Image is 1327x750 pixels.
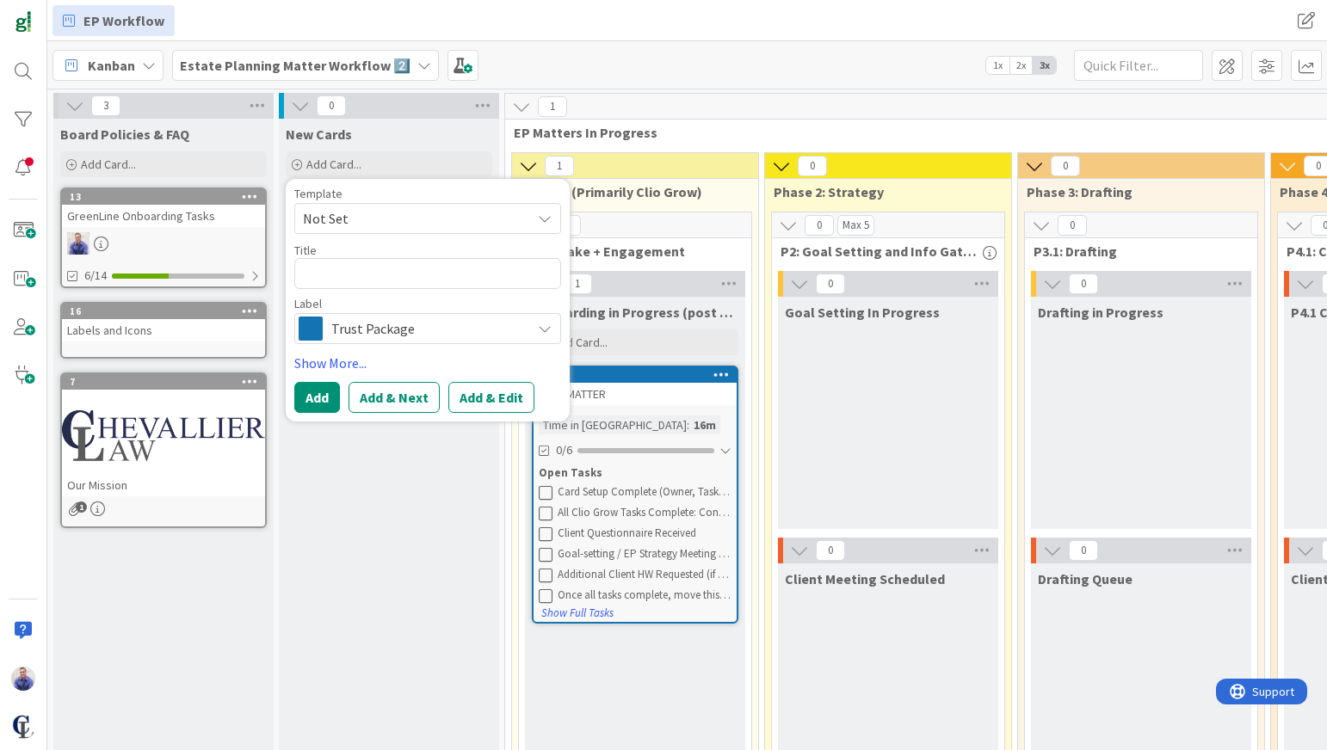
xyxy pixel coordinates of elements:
span: 0 [317,95,346,116]
span: Add Card... [306,157,361,172]
span: P1: Intake + Engagement [528,243,730,260]
div: Time in [GEOGRAPHIC_DATA] [539,415,687,434]
span: Add Card... [552,335,608,350]
a: EP Workflow [52,5,175,36]
img: JG [11,667,35,691]
div: 16 [70,305,265,317]
span: Phase 3: Drafting [1027,183,1243,200]
span: EP Workflow [83,10,164,31]
span: 1 [545,156,574,176]
div: 16 [62,304,265,319]
span: New Cards [286,126,352,143]
a: Show More... [294,353,561,373]
div: 14 [541,369,737,381]
div: JG [62,232,265,255]
span: 1 [563,274,592,294]
div: TEST MATTER [534,383,737,405]
span: 0 [1051,156,1080,176]
div: 16Labels and Icons [62,304,265,341]
div: Our Mission [62,474,265,496]
span: Goal Setting In Progress [785,304,940,321]
button: Add [294,382,340,413]
span: 6/14 [84,267,107,285]
span: 3x [1033,57,1056,74]
div: 14TEST MATTER [534,367,737,405]
span: 0 [1069,274,1098,294]
span: 0 [816,274,845,294]
span: Phase 2: Strategy [774,183,990,200]
span: 0 [1058,215,1087,236]
span: Phase 1 (Primarily Clio Grow) [521,183,737,200]
span: Drafting in Progress [1038,304,1163,321]
span: Trust Package [331,317,522,341]
div: All Clio Grow Tasks Complete: Conflict Check CompleteEngagement Letter SignedPayment Received [558,506,731,519]
span: Client Meeting Scheduled [785,570,945,587]
span: 0 [816,540,845,561]
b: Estate Planning Matter Workflow 2️⃣ [180,57,410,74]
img: avatar [11,715,35,739]
div: 7 [62,374,265,390]
div: 7Our Mission [62,374,265,496]
div: GreenLine Onboarding Tasks [62,205,265,227]
div: Client Questionnaire Received [558,526,731,540]
a: 14TEST MATTERTime in [GEOGRAPHIC_DATA]:16m0/6Open TasksCard Setup Complete (Owner, Task Assignmen... [532,366,738,624]
button: Add & Next [349,382,440,413]
span: 0 [805,215,834,236]
span: P3.1: Drafting [1034,243,1236,260]
div: Additional Client HW Requested (if applicable) "Client Homework Outstanding" token added to this ... [558,568,731,581]
span: Board Policies & FAQ [60,126,189,143]
span: Add Card... [81,157,136,172]
span: 0 [1069,540,1098,561]
span: 1x [986,57,1009,74]
a: 16Labels and Icons [60,302,267,359]
div: 13 [62,189,265,205]
div: Max 5 [842,221,869,230]
span: Kanban [88,55,135,76]
div: 14 [534,367,737,383]
div: 13 [70,191,265,203]
img: Visit kanbanzone.com [11,11,35,35]
span: Support [36,3,78,23]
div: Goal-setting / EP Strategy Meeting Scheduled "Client Meeting Pending" token added to this card [558,547,731,561]
span: Not Set [303,207,518,230]
div: Once all tasks complete, move this card to the "Client Meeting Scheduled" column [558,588,731,602]
img: JG [67,232,89,255]
span: P2: Goal Setting and Info Gathering [781,243,983,260]
span: 1 [538,96,567,117]
span: Label [294,298,322,310]
div: Card Setup Complete (Owner, Task Assignments + Due Dates, Clio Link, etc.) [558,485,731,499]
button: Show Full Tasks [540,604,614,623]
a: 13GreenLine Onboarding TasksJG6/14 [60,187,267,288]
div: 13GreenLine Onboarding Tasks [62,189,265,227]
div: 16m [689,415,720,434]
span: : [687,415,689,434]
span: 0/6 [556,441,572,459]
span: Template [294,187,343,200]
label: Title [294,243,317,258]
span: 3 [91,95,120,116]
span: Onboarding in Progress (post consult) [532,304,738,321]
div: 7 [70,376,265,388]
a: 7Our Mission [60,372,267,528]
span: Drafting Queue [1038,570,1133,587]
input: Quick Filter... [1074,50,1203,81]
span: 2x [1009,57,1033,74]
button: Add & Edit [448,382,534,413]
span: 0 [798,156,827,176]
div: Labels and Icons [62,319,265,341]
div: Open Tasks [539,464,731,482]
span: 1 [76,501,87,513]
